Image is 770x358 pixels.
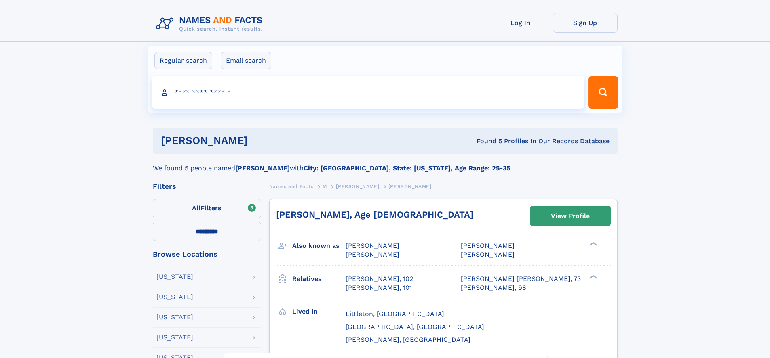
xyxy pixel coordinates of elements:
[336,184,379,189] span: [PERSON_NAME]
[292,305,346,318] h3: Lived in
[192,204,200,212] span: All
[346,242,399,249] span: [PERSON_NAME]
[153,154,618,173] div: We found 5 people named with .
[461,283,526,292] a: [PERSON_NAME], 98
[346,251,399,258] span: [PERSON_NAME]
[161,136,362,146] h1: [PERSON_NAME]
[588,274,597,279] div: ❯
[346,323,484,331] span: [GEOGRAPHIC_DATA], [GEOGRAPHIC_DATA]
[362,137,610,146] div: Found 5 Profiles In Our Records Database
[156,334,193,341] div: [US_STATE]
[488,13,553,33] a: Log In
[221,52,271,69] label: Email search
[346,310,444,318] span: Littleton, [GEOGRAPHIC_DATA]
[153,251,261,258] div: Browse Locations
[153,183,261,190] div: Filters
[153,199,261,218] label: Filters
[346,274,413,283] a: [PERSON_NAME], 102
[269,181,314,191] a: Names and Facts
[276,209,473,220] a: [PERSON_NAME], Age [DEMOGRAPHIC_DATA]
[292,239,346,253] h3: Also known as
[292,272,346,286] h3: Relatives
[588,241,597,247] div: ❯
[388,184,432,189] span: [PERSON_NAME]
[551,207,590,225] div: View Profile
[588,76,618,109] button: Search Button
[156,294,193,300] div: [US_STATE]
[461,251,515,258] span: [PERSON_NAME]
[304,164,510,172] b: City: [GEOGRAPHIC_DATA], State: [US_STATE], Age Range: 25-35
[156,314,193,320] div: [US_STATE]
[156,274,193,280] div: [US_STATE]
[346,283,412,292] a: [PERSON_NAME], 101
[154,52,212,69] label: Regular search
[346,336,470,343] span: [PERSON_NAME], [GEOGRAPHIC_DATA]
[323,181,327,191] a: M
[152,76,585,109] input: search input
[461,242,515,249] span: [PERSON_NAME]
[461,274,581,283] a: [PERSON_NAME] [PERSON_NAME], 73
[323,184,327,189] span: M
[336,181,379,191] a: [PERSON_NAME]
[153,13,269,35] img: Logo Names and Facts
[235,164,290,172] b: [PERSON_NAME]
[530,206,610,226] a: View Profile
[553,13,618,33] a: Sign Up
